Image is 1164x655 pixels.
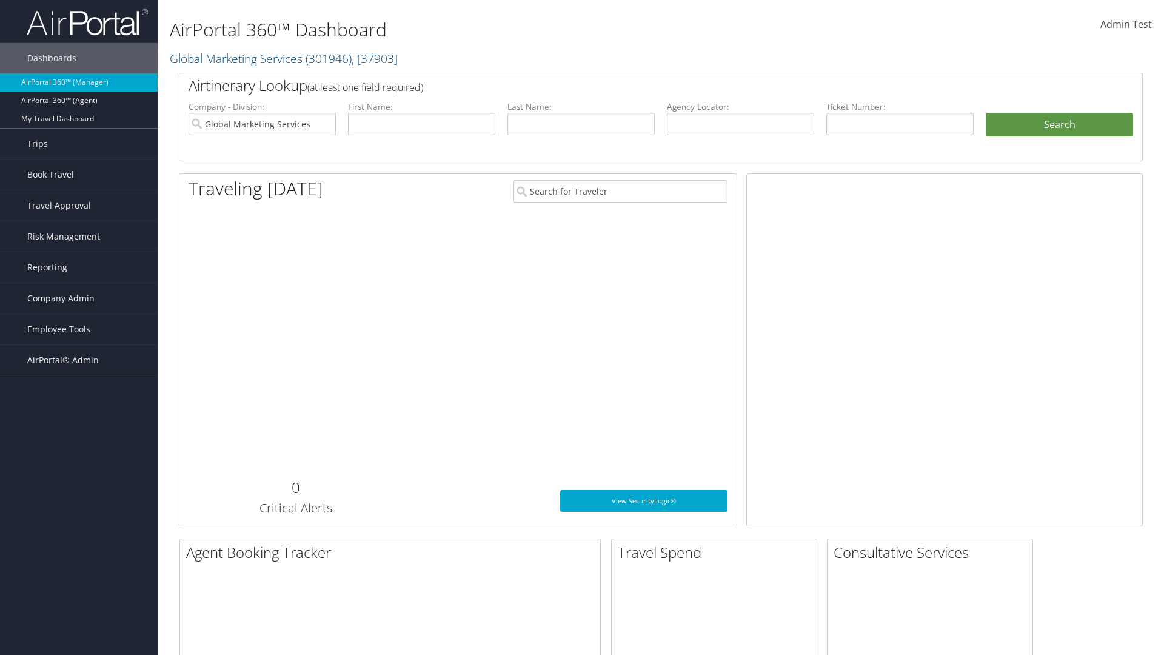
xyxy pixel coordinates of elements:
[27,8,148,36] img: airportal-logo.png
[507,101,655,113] label: Last Name:
[1100,6,1152,44] a: Admin Test
[27,43,76,73] span: Dashboards
[186,542,600,563] h2: Agent Booking Tracker
[189,500,403,517] h3: Critical Alerts
[170,50,398,67] a: Global Marketing Services
[27,345,99,375] span: AirPortal® Admin
[27,221,100,252] span: Risk Management
[667,101,814,113] label: Agency Locator:
[1100,18,1152,31] span: Admin Test
[189,101,336,113] label: Company - Division:
[170,17,824,42] h1: AirPortal 360™ Dashboard
[27,283,95,314] span: Company Admin
[189,477,403,498] h2: 0
[189,176,323,201] h1: Traveling [DATE]
[352,50,398,67] span: , [ 37903 ]
[27,252,67,283] span: Reporting
[27,129,48,159] span: Trips
[27,314,90,344] span: Employee Tools
[826,101,974,113] label: Ticket Number:
[348,101,495,113] label: First Name:
[306,50,352,67] span: ( 301946 )
[513,180,727,203] input: Search for Traveler
[560,490,727,512] a: View SecurityLogic®
[307,81,423,94] span: (at least one field required)
[27,190,91,221] span: Travel Approval
[27,160,74,190] span: Book Travel
[618,542,817,563] h2: Travel Spend
[834,542,1032,563] h2: Consultative Services
[189,75,1053,96] h2: Airtinerary Lookup
[986,113,1133,137] button: Search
